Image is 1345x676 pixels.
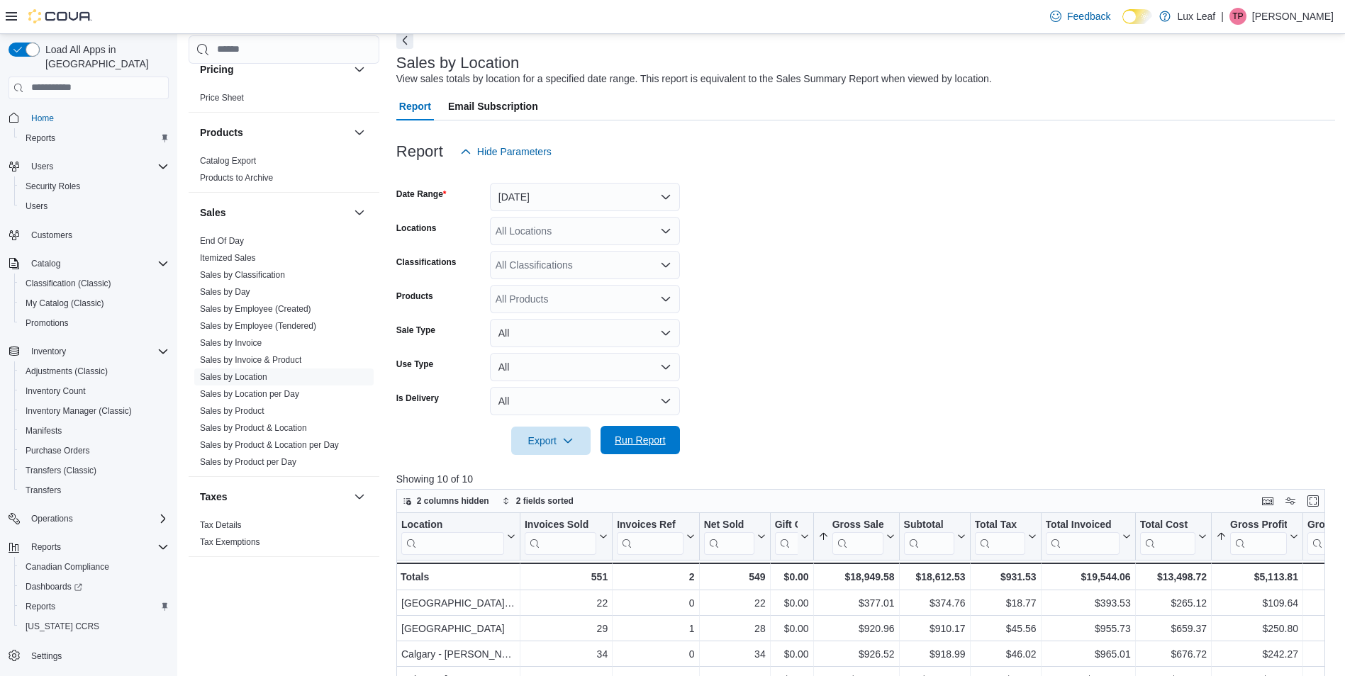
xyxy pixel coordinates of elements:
span: Transfers (Classic) [20,462,169,479]
a: Products to Archive [200,173,273,183]
a: Adjustments (Classic) [20,363,113,380]
div: Net Sold [703,518,754,531]
span: Settings [31,650,62,662]
span: Reports [26,539,169,556]
a: Sales by Product per Day [200,457,296,467]
h3: Report [396,143,443,160]
div: $19,544.06 [1045,568,1130,585]
p: Lux Leaf [1178,8,1216,25]
div: Sales [189,232,379,476]
div: Gross Sales [832,518,883,531]
span: Hide Parameters [477,145,552,159]
span: Sales by Invoice & Product [200,354,301,366]
span: Purchase Orders [26,445,90,456]
div: Total Invoiced [1045,518,1119,531]
span: Users [26,201,48,212]
span: Sales by Product & Location per Day [200,439,339,451]
span: Sales by Invoice [200,337,262,349]
div: $109.64 [1216,595,1298,612]
div: [GEOGRAPHIC_DATA] - [GEOGRAPHIC_DATA] [401,595,515,612]
div: Products [189,152,379,192]
span: 2 columns hidden [417,495,489,507]
a: Feedback [1044,2,1116,30]
button: Catalog [3,254,174,274]
a: Tax Exemptions [200,537,260,547]
span: Catalog [31,258,60,269]
button: My Catalog (Classic) [14,293,174,313]
div: Gift Cards [774,518,797,531]
span: Classification (Classic) [20,275,169,292]
div: Pricing [189,89,379,112]
a: Dashboards [20,578,88,595]
button: Catalog [26,255,66,272]
span: Sales by Product per Day [200,456,296,468]
div: $0.00 [774,595,808,612]
span: Canadian Compliance [20,558,169,575]
div: $910.17 [903,620,965,637]
div: Total Tax [974,518,1025,554]
div: $45.56 [974,620,1036,637]
button: Display options [1282,492,1299,509]
span: Security Roles [20,178,169,195]
span: [US_STATE] CCRS [26,621,99,632]
div: $0.00 [774,568,808,585]
a: Sales by Employee (Tendered) [200,321,316,331]
div: 0 [617,595,694,612]
button: Taxes [351,488,368,505]
span: My Catalog (Classic) [26,298,104,309]
button: Sales [351,204,368,221]
div: Total Cost [1139,518,1195,554]
div: $18,612.53 [903,568,965,585]
a: Sales by Product & Location per Day [200,440,339,450]
span: Price Sheet [200,92,244,103]
div: Subtotal [903,518,954,531]
button: Total Cost [1139,518,1206,554]
a: Reports [20,130,61,147]
a: Sales by Location [200,372,267,382]
div: Total Invoiced [1045,518,1119,554]
div: Gross Profit [1230,518,1287,531]
div: $965.01 [1045,646,1130,663]
span: Inventory [31,346,66,357]
a: Sales by Day [200,287,250,297]
button: Pricing [200,62,348,77]
button: Products [351,124,368,141]
button: Invoices Ref [617,518,694,554]
span: Home [31,113,54,124]
button: Users [26,158,59,175]
span: Reports [20,598,169,615]
a: Settings [26,648,67,665]
span: Itemized Sales [200,252,256,264]
button: Net Sold [703,518,765,554]
a: Reports [20,598,61,615]
label: Products [396,291,433,302]
span: Run Report [615,433,666,447]
span: Export [520,427,582,455]
a: Itemized Sales [200,253,256,263]
button: Users [14,196,174,216]
div: $918.99 [903,646,965,663]
span: Purchase Orders [20,442,169,459]
button: Gift Cards [774,518,808,554]
button: Products [200,125,348,140]
span: Tax Details [200,519,242,531]
div: $250.80 [1216,620,1298,637]
button: 2 columns hidden [397,492,495,509]
span: Classification (Classic) [26,278,111,289]
button: Enter fullscreen [1305,492,1322,509]
div: $265.12 [1139,595,1206,612]
span: Sales by Classification [200,269,285,281]
img: Cova [28,9,92,23]
button: Canadian Compliance [14,557,174,577]
div: 34 [525,646,608,663]
div: $18,949.58 [817,568,894,585]
button: Transfers (Classic) [14,461,174,480]
h3: Products [200,125,243,140]
button: Inventory [26,343,72,360]
div: Subtotal [903,518,954,554]
span: Dashboards [20,578,169,595]
button: Inventory [3,342,174,361]
a: Users [20,198,53,215]
div: 22 [525,595,608,612]
div: 2 [617,568,694,585]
